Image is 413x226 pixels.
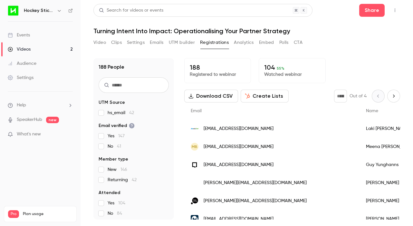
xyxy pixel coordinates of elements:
div: Events [8,32,30,38]
p: Out of 4 [350,93,367,99]
span: 84 [117,211,122,216]
img: thinkandgrowinc.com [191,197,198,205]
button: UTM builder [169,37,195,48]
button: Emails [150,37,163,48]
span: Email [191,109,202,113]
span: No [108,210,122,217]
span: Member type [99,156,128,162]
span: New [108,166,127,173]
button: Registrations [200,37,229,48]
span: Yes [108,200,125,206]
span: [EMAIL_ADDRESS][DOMAIN_NAME] [204,125,274,132]
button: Next page [387,90,400,103]
button: Settings [127,37,145,48]
span: No [108,143,121,150]
span: Email verified [99,123,135,129]
h1: Turning Intent Into Impact: Operationalising Your Partner Strategy [93,27,400,35]
span: Attended [99,190,120,196]
span: hs_email [108,110,134,116]
h6: Hockey Stick Advisory [24,7,54,14]
span: 41 [117,144,121,149]
h1: 188 People [99,63,124,71]
button: Embed [259,37,274,48]
span: [PERSON_NAME][EMAIL_ADDRESS][DOMAIN_NAME] [204,180,307,186]
span: [PERSON_NAME][EMAIL_ADDRESS][DOMAIN_NAME] [204,198,307,204]
div: Search for videos or events [99,7,163,14]
span: Pro [8,210,19,218]
p: 104 [264,64,320,71]
span: [EMAIL_ADDRESS][DOMAIN_NAME] [204,143,274,150]
div: Settings [8,74,34,81]
span: Name [366,109,378,113]
p: 188 [190,64,245,71]
a: SpeakerHub [17,116,42,123]
span: [EMAIL_ADDRESS][DOMAIN_NAME] [204,216,274,222]
button: Polls [279,37,289,48]
span: 55 % [277,66,284,71]
div: Videos [8,46,31,53]
button: Create Lists [241,90,289,103]
span: new [46,117,59,123]
button: Top Bar Actions [390,5,400,15]
span: 42 [129,111,134,115]
span: Yes [108,133,125,139]
button: Clips [111,37,122,48]
iframe: Noticeable Trigger [65,132,73,137]
p: Registered to webinar [190,71,245,78]
span: 146 [120,167,127,172]
button: Share [359,4,385,17]
img: orah.com [191,215,198,223]
img: collaborare.com.au [191,179,198,187]
span: Returning [108,177,137,183]
button: Video [93,37,106,48]
img: qbox.com.au [191,161,198,169]
li: help-dropdown-opener [8,102,73,109]
span: 104 [118,201,125,205]
button: Analytics [234,37,254,48]
span: MB [192,144,197,150]
button: CTA [294,37,303,48]
span: 42 [132,178,137,182]
span: What's new [17,131,41,138]
span: Plan usage [23,211,72,217]
div: Audience [8,60,36,67]
span: 147 [118,134,125,138]
button: Download CSV [184,90,238,103]
span: UTM Source [99,99,125,106]
p: Watched webinar [264,71,320,78]
span: Help [17,102,26,109]
img: anvizent.com [191,125,198,133]
img: Hockey Stick Advisory [8,5,18,16]
span: [EMAIL_ADDRESS][DOMAIN_NAME] [204,162,274,168]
